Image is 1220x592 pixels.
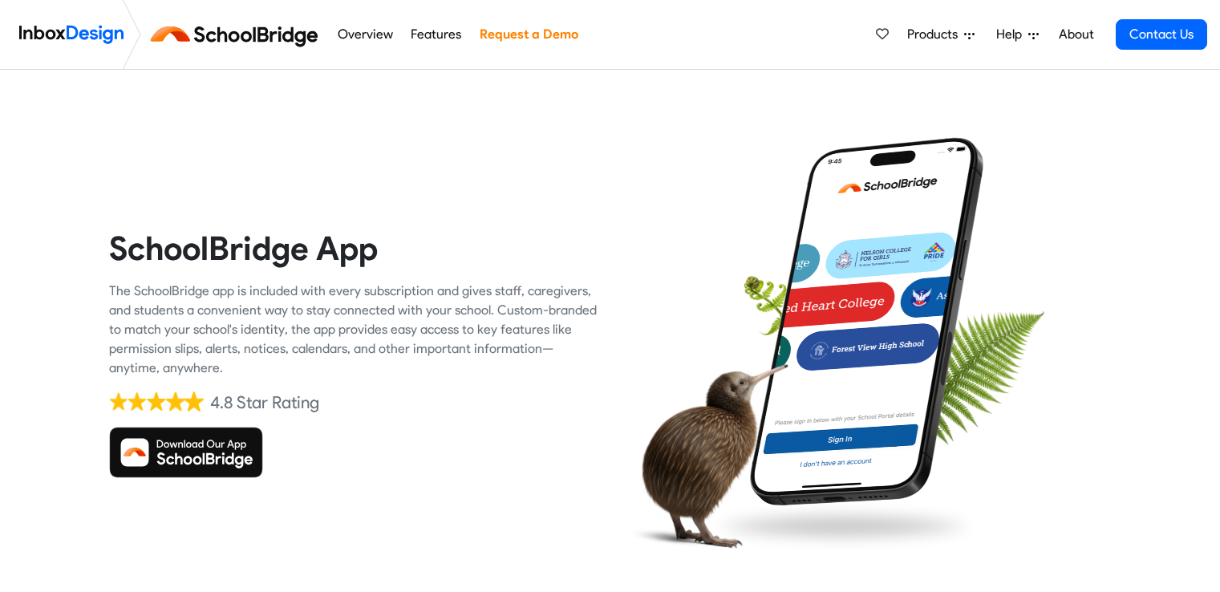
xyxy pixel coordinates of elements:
img: shadow.png [705,497,983,556]
a: Help [990,18,1045,51]
span: Products [907,25,964,44]
span: Help [996,25,1028,44]
a: Request a Demo [475,18,582,51]
img: schoolbridge logo [148,15,328,54]
heading: SchoolBridge App [109,228,598,269]
img: Download SchoolBridge App [109,427,263,478]
a: About [1054,18,1098,51]
img: kiwi_bird.png [622,349,788,562]
a: Products [901,18,981,51]
a: Features [407,18,466,51]
a: Contact Us [1116,19,1207,50]
a: Overview [333,18,397,51]
div: The SchoolBridge app is included with every subscription and gives staff, caregivers, and student... [109,282,598,378]
div: 4.8 Star Rating [210,391,319,415]
img: phone.png [738,136,995,507]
